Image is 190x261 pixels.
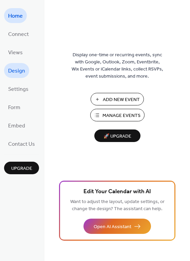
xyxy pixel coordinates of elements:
[8,66,25,77] span: Design
[94,223,131,230] span: Open AI Assistant
[4,63,29,78] a: Design
[83,187,151,197] span: Edit Your Calendar with AI
[94,129,140,142] button: 🚀 Upgrade
[83,219,151,234] button: Open AI Assistant
[8,84,28,95] span: Settings
[4,26,33,41] a: Connect
[8,29,29,40] span: Connect
[8,121,25,132] span: Embed
[102,112,140,119] span: Manage Events
[4,81,33,96] a: Settings
[4,118,29,133] a: Embed
[70,197,165,214] span: Want to adjust the layout, update settings, or change the design? The assistant can help.
[90,109,145,121] button: Manage Events
[91,93,144,105] button: Add New Event
[4,162,39,174] button: Upgrade
[11,165,32,172] span: Upgrade
[4,45,27,60] a: Views
[8,47,23,58] span: Views
[103,96,140,103] span: Add New Event
[8,139,35,150] span: Contact Us
[4,100,24,115] a: Form
[72,52,163,80] span: Display one-time or recurring events, sync with Google, Outlook, Zoom, Eventbrite, Wix Events or ...
[8,11,23,22] span: Home
[98,132,136,141] span: 🚀 Upgrade
[4,8,27,23] a: Home
[4,136,39,151] a: Contact Us
[8,102,20,113] span: Form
